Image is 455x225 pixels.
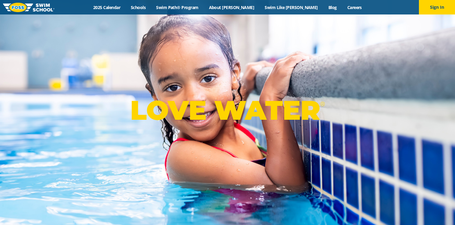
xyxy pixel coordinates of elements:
[320,100,325,108] sup: ®
[130,94,325,126] p: LOVE WATER
[204,5,260,10] a: About [PERSON_NAME]
[88,5,126,10] a: 2025 Calendar
[323,5,342,10] a: Blog
[126,5,151,10] a: Schools
[342,5,367,10] a: Careers
[151,5,204,10] a: Swim Path® Program
[3,3,54,12] img: FOSS Swim School Logo
[260,5,323,10] a: Swim Like [PERSON_NAME]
